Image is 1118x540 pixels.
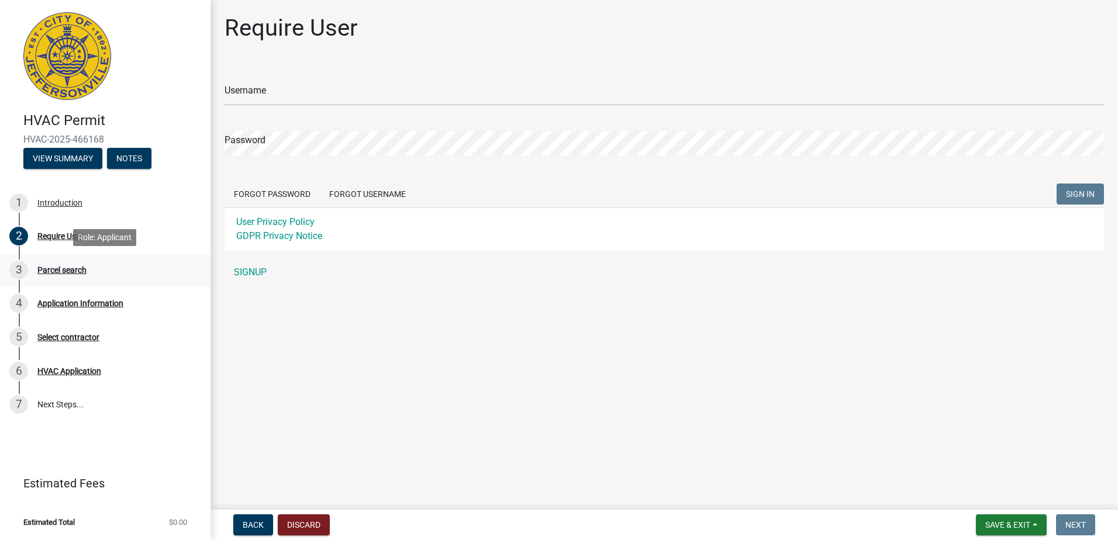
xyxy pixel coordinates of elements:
[107,154,151,164] wm-modal-confirm: Notes
[37,232,83,240] div: Require User
[225,261,1104,284] a: SIGNUP
[9,328,28,347] div: 5
[73,229,136,246] div: Role: Applicant
[9,294,28,313] div: 4
[225,14,358,42] h1: Require User
[985,520,1030,529] span: Save & Exit
[37,367,101,375] div: HVAC Application
[37,299,123,307] div: Application Information
[107,148,151,169] button: Notes
[9,395,28,414] div: 7
[233,514,273,535] button: Back
[23,518,75,526] span: Estimated Total
[23,148,102,169] button: View Summary
[37,199,82,207] div: Introduction
[23,154,102,164] wm-modal-confirm: Summary
[1056,514,1095,535] button: Next
[23,112,201,129] h4: HVAC Permit
[1057,184,1104,205] button: SIGN IN
[236,230,322,241] a: GDPR Privacy Notice
[23,134,187,145] span: HVAC-2025-466168
[243,520,264,529] span: Back
[1066,189,1095,199] span: SIGN IN
[37,266,87,274] div: Parcel search
[23,12,111,100] img: City of Jeffersonville, Indiana
[37,333,99,341] div: Select contractor
[9,193,28,212] div: 1
[9,362,28,380] div: 6
[1065,520,1086,529] span: Next
[976,514,1047,535] button: Save & Exit
[9,227,28,245] div: 2
[278,514,330,535] button: Discard
[320,184,415,205] button: Forgot Username
[9,472,192,495] a: Estimated Fees
[236,216,315,227] a: User Privacy Policy
[169,518,187,526] span: $0.00
[225,184,320,205] button: Forgot Password
[9,261,28,279] div: 3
